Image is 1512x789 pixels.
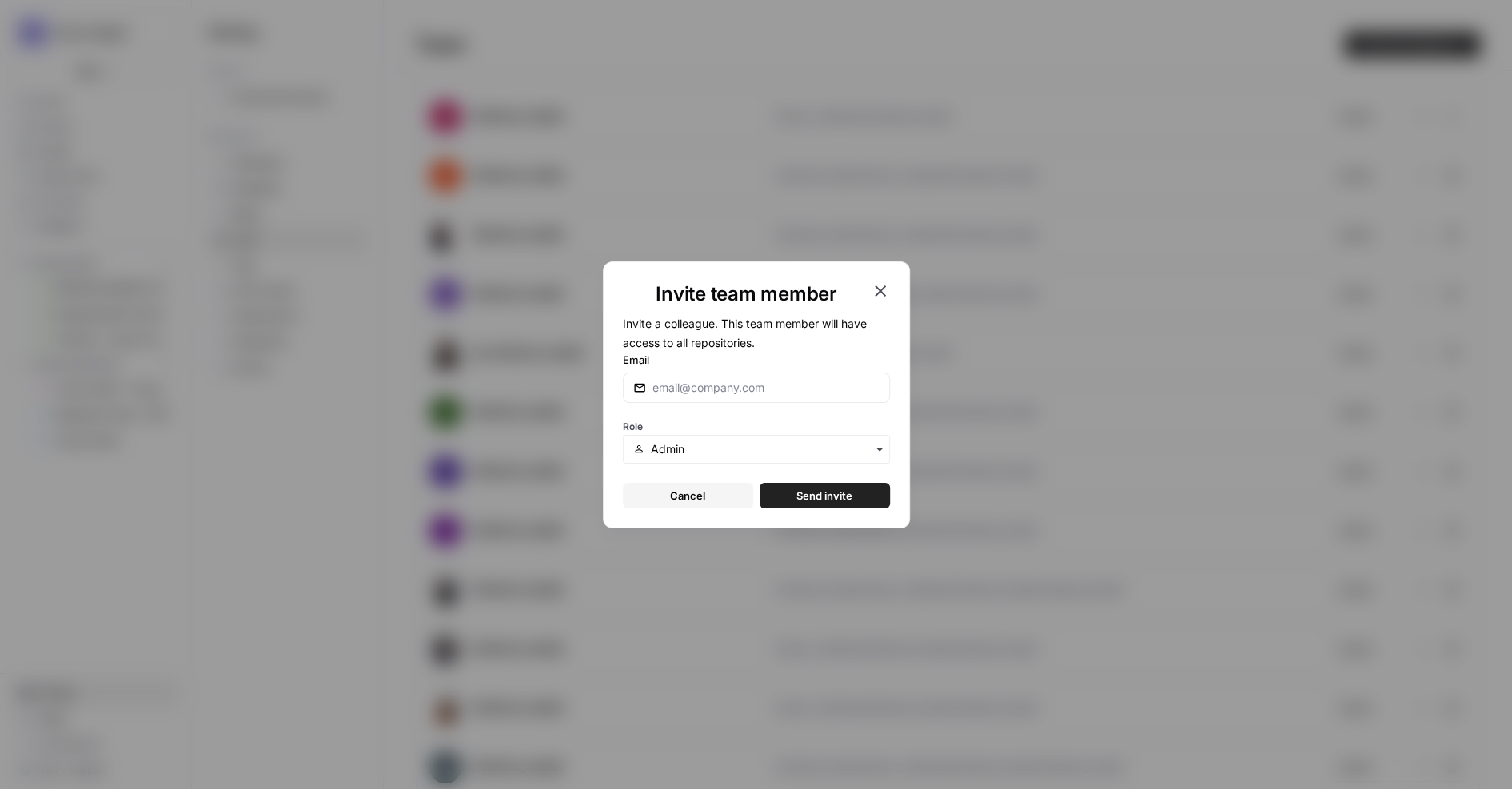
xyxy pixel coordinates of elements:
span: Send invite [796,488,852,504]
label: Email [623,352,890,368]
span: Cancel [670,488,705,504]
input: email@company.com [652,380,880,396]
h1: Invite team member [623,281,871,307]
button: Send invite [760,483,890,508]
span: Invite a colleague. This team member will have access to all repositories. [623,317,867,349]
input: Admin [651,441,879,457]
span: Role [623,420,643,432]
button: Cancel [623,483,753,508]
